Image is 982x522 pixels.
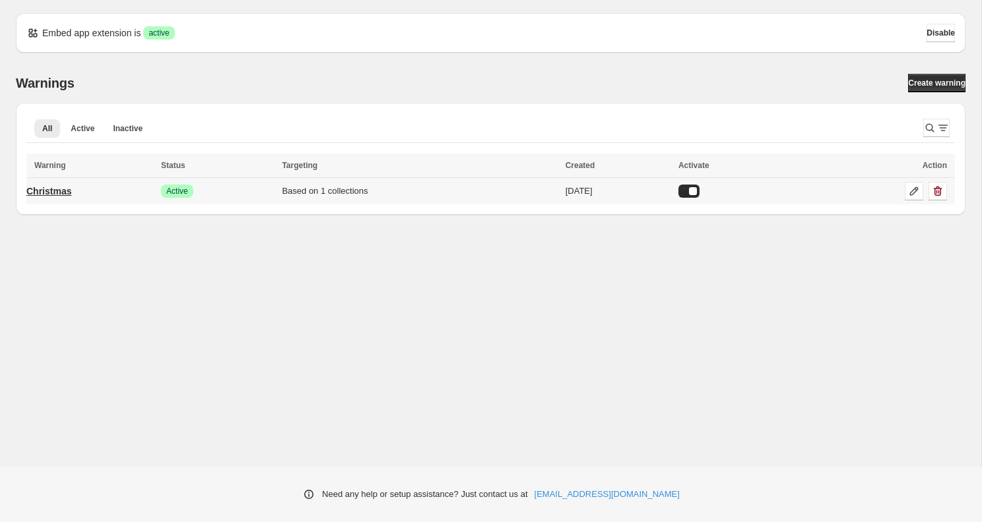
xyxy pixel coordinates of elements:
[26,181,71,202] a: Christmas
[678,161,709,170] span: Activate
[34,161,66,170] span: Warning
[566,161,595,170] span: Created
[166,186,188,196] span: Active
[42,123,52,134] span: All
[908,74,966,92] a: Create warning
[923,161,947,170] span: Action
[566,185,671,198] div: [DATE]
[923,119,950,137] button: Search and filter results
[282,161,317,170] span: Targeting
[148,28,169,38] span: active
[927,24,955,42] button: Disable
[71,123,94,134] span: Active
[282,185,557,198] div: Based on 1 collections
[113,123,143,134] span: Inactive
[908,78,966,88] span: Create warning
[927,28,955,38] span: Disable
[161,161,185,170] span: Status
[26,185,71,198] p: Christmas
[42,26,141,40] p: Embed app extension is
[535,488,680,501] a: [EMAIL_ADDRESS][DOMAIN_NAME]
[16,75,75,91] h2: Warnings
